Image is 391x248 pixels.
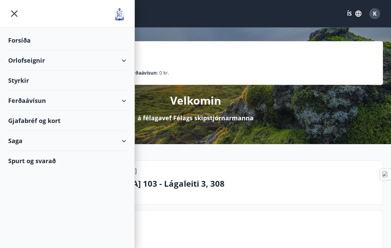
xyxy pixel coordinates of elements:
[58,178,377,189] p: [GEOGRAPHIC_DATA] 103 - Lágaleiti 3, 308
[137,113,254,122] p: á félagavef Félags skipstjórnarmanna
[343,7,365,20] button: ÍS
[8,111,126,131] div: Gjafabréf og kort
[8,7,20,20] button: menu
[113,7,126,21] img: union_logo
[8,131,126,151] div: Saga
[128,69,158,77] p: Ferðaávísun :
[8,71,126,91] div: Styrkir
[366,5,383,22] button: K
[8,50,126,71] div: Orlofseignir
[8,151,126,171] div: Spurt og svarað
[373,10,377,17] span: K
[159,69,169,77] span: 0 kr.
[170,93,221,108] p: Velkomin
[8,30,126,50] div: Forsíða
[8,91,126,111] div: Ferðaávísun
[58,228,377,239] p: Næstu helgi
